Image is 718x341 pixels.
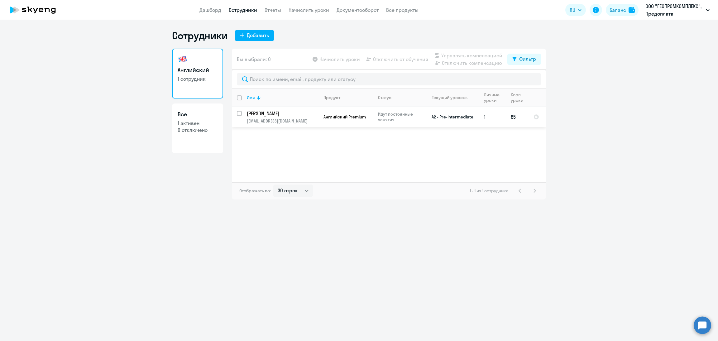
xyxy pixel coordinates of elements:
[229,7,257,13] a: Сотрудники
[239,188,271,194] span: Отображать по:
[237,55,271,63] span: Вы выбрали: 0
[426,95,479,100] div: Текущий уровень
[178,54,188,64] img: english
[378,95,391,100] div: Статус
[323,95,340,100] div: Продукт
[247,95,255,100] div: Имя
[606,4,639,16] button: Балансbalance
[289,7,329,13] a: Начислить уроки
[386,7,419,13] a: Все продукты
[247,31,269,39] div: Добавить
[565,4,586,16] button: RU
[507,54,541,65] button: Фильтр
[235,30,274,41] button: Добавить
[323,114,366,120] span: Английский Premium
[642,2,713,17] button: ООО "ГЕОПРОМКОМПЛЕКС", Предоплата
[172,103,223,153] a: Все1 активен0 отключено
[247,118,318,124] p: [EMAIL_ADDRESS][DOMAIN_NAME]
[484,92,501,103] div: Личные уроки
[645,2,703,17] p: ООО "ГЕОПРОМКОМПЛЕКС", Предоплата
[421,107,479,127] td: A2 - Pre-Intermediate
[378,111,421,122] p: Идут постоянные занятия
[178,75,218,82] p: 1 сотрудник
[172,29,227,42] h1: Сотрудники
[247,110,317,117] p: [PERSON_NAME]
[519,55,536,63] div: Фильтр
[337,7,379,13] a: Документооборот
[484,92,505,103] div: Личные уроки
[265,7,281,13] a: Отчеты
[610,6,626,14] div: Баланс
[511,92,528,103] div: Корп. уроки
[506,107,529,127] td: 85
[247,95,318,100] div: Имя
[178,110,218,118] h3: Все
[178,127,218,133] p: 0 отключено
[178,120,218,127] p: 1 активен
[570,6,575,14] span: RU
[470,188,509,194] span: 1 - 1 из 1 сотрудника
[629,7,635,13] img: balance
[323,95,373,100] div: Продукт
[247,110,318,117] a: [PERSON_NAME]
[237,73,541,85] input: Поиск по имени, email, продукту или статусу
[172,49,223,98] a: Английский1 сотрудник
[432,95,467,100] div: Текущий уровень
[479,107,506,127] td: 1
[378,95,421,100] div: Статус
[178,66,218,74] h3: Английский
[199,7,221,13] a: Дашборд
[511,92,524,103] div: Корп. уроки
